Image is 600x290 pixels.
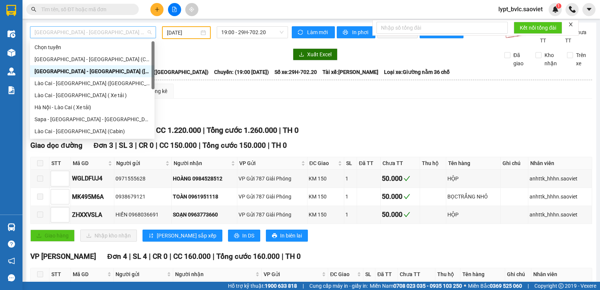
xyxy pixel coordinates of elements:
[34,91,150,99] div: Lào Cai - [GEOGRAPHIC_DATA] ( Xe tải )
[381,157,420,170] th: Chưa TT
[586,6,592,13] span: caret-down
[139,141,154,150] span: CR 0
[446,157,501,170] th: Tên hàng
[447,174,499,183] div: HỘP
[238,174,306,183] div: VP Gửi 787 Giải Phóng
[30,141,82,150] span: Giao dọc đường
[156,141,157,150] span: |
[344,157,357,170] th: SL
[582,3,595,16] button: caret-down
[173,210,236,219] div: SOẠN 0963773660
[228,282,297,290] span: Hỗ trợ kỹ thuật:
[420,157,446,170] th: Thu hộ
[376,22,508,34] input: Nhập số tổng đài
[541,51,561,68] span: Kho nhận
[345,174,355,183] div: 1
[213,252,214,261] span: |
[403,211,410,218] span: check
[239,159,299,167] span: VP Gửi
[142,230,222,242] button: sort-ascending[PERSON_NAME] sắp xếp
[216,252,280,261] span: Tổng cước 160.000
[309,174,343,183] div: KM 150
[49,157,71,170] th: STT
[115,270,165,278] span: Người gửi
[107,252,127,261] span: Đơn 4
[274,68,317,76] span: Số xe: 29H-702.20
[73,159,106,167] span: Mã GD
[528,157,592,170] th: Nhân viên
[272,233,277,239] span: printer
[343,30,349,36] span: printer
[175,270,254,278] span: Người nhận
[309,282,368,290] span: Cung cấp máy in - giấy in:
[505,268,532,281] th: Ghi chú
[207,126,277,135] span: Tổng cước 1.260.000
[345,192,355,201] div: 1
[34,103,150,111] div: Hà Nội - Lào Cai ( Xe tải)
[34,43,150,51] div: Chọn tuyến
[153,252,168,261] span: CR 0
[31,7,36,12] span: search
[382,191,418,202] div: 50.000
[510,51,530,68] span: Đã giao
[8,257,15,264] span: notification
[150,3,163,16] button: plus
[309,159,336,167] span: ĐC Giao
[173,192,236,201] div: TOÀN 0961951118
[115,141,117,150] span: |
[528,282,529,290] span: |
[199,141,201,150] span: |
[202,141,266,150] span: Tổng cước 150.000
[203,126,205,135] span: |
[7,49,15,57] img: warehouse-icon
[357,157,381,170] th: Đã TT
[531,268,592,281] th: Nhân viên
[468,282,522,290] span: Miền Bắc
[266,230,308,242] button: printerIn biên lai
[237,188,307,206] td: VP Gửi 787 Giải Phóng
[309,192,343,201] div: KM 150
[34,67,150,75] div: [GEOGRAPHIC_DATA] - [GEOGRAPHIC_DATA] ([GEOGRAPHIC_DATA])
[569,6,576,13] img: phone-icon
[157,231,216,240] span: [PERSON_NAME] sắp xếp
[375,268,398,281] th: Đã TT
[169,252,171,261] span: |
[568,22,573,27] span: close
[72,174,113,183] div: WGLDFUJ4
[30,113,154,125] div: Sapa - Lào Cai - Hà Nội (Giường)
[133,252,147,261] span: SL 4
[573,51,592,68] span: Trên xe
[30,41,154,53] div: Chọn tuyến
[73,270,106,278] span: Mã GD
[173,252,211,261] span: CC 160.000
[71,170,114,188] td: WGLDFUJ4
[557,3,560,9] span: 1
[370,282,462,290] span: Miền Nam
[49,268,71,281] th: STT
[299,52,304,58] span: download
[159,141,197,150] span: CC 150.000
[167,29,199,37] input: 12/08/2025
[398,268,435,281] th: Chưa TT
[492,5,549,14] span: lypt_bvlc.saoviet
[529,192,591,201] div: anhttk_hhhn.saoviet
[30,252,96,261] span: VP [PERSON_NAME]
[447,192,499,201] div: BỌCTRẮNG NHỎ
[501,157,528,170] th: Ghi chú
[119,141,133,150] span: SL 3
[435,268,460,281] th: Thu hộ
[345,210,355,219] div: 1
[292,26,335,38] button: syncLàm mới
[80,230,137,242] button: downloadNhập kho nhận
[8,274,15,281] span: message
[303,282,304,290] span: |
[307,28,329,36] span: Làm mới
[464,284,466,287] span: ⚪️
[403,175,410,182] span: check
[309,210,343,219] div: KM 150
[298,30,304,36] span: sync
[514,22,562,34] button: Kết nối tổng đài
[214,68,269,76] span: Chuyến: (19:00 [DATE])
[363,268,375,281] th: SL
[116,159,164,167] span: Người gửi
